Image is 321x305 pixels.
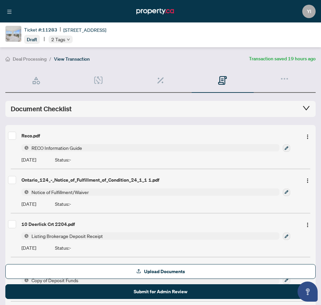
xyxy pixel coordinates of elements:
[21,144,29,151] img: Status Icon
[144,266,185,277] span: Upload Documents
[55,200,71,207] span: Status: -
[55,156,71,163] span: Status: -
[134,286,187,297] span: Submit for Admin Review
[29,144,85,151] span: RECO Information Guide
[63,26,106,34] span: [STREET_ADDRESS]
[305,178,310,183] img: Logo
[6,26,21,42] img: IMG-C12331315_1.jpg
[5,284,316,299] button: Submit for Admin Review
[302,104,310,112] span: collapsed
[302,263,313,273] button: Logo
[5,57,10,61] span: home
[305,222,310,228] img: Logo
[67,38,70,41] span: down
[298,282,318,302] button: Open asap
[21,232,29,240] img: Status Icon
[302,219,313,230] button: Logo
[21,244,36,251] span: [DATE]
[55,244,71,251] span: Status: -
[302,130,313,141] button: Logo
[21,200,36,207] span: [DATE]
[54,56,90,62] span: View Transaction
[302,175,313,185] button: Logo
[136,7,174,16] img: logo
[21,188,29,196] img: Status Icon
[27,37,37,43] span: Draft
[11,104,310,114] div: Document Checklist
[29,232,106,240] span: Listing Brokerage Deposit Receipt
[21,156,36,163] span: [DATE]
[7,9,12,14] span: menu
[307,8,311,15] span: YI
[11,104,72,114] span: Document Checklist
[21,221,297,228] div: 10 Deerlick Crt 2204.pdf
[21,176,297,184] div: Ontario_124_-_Notice_of_Fulfillment_of_Condition_24_1_1 1.pdf
[21,132,297,139] div: Reco.pdf
[49,55,51,63] li: /
[249,55,316,63] article: Transaction saved 19 hours ago
[29,188,91,196] span: Notice of Fulfillment/Waiver
[5,264,316,279] button: Upload Documents
[305,134,310,139] img: Logo
[42,27,57,33] span: 11283
[13,56,47,62] span: Deal Processing
[24,26,57,34] div: Ticket #:
[51,36,65,43] span: 2 Tags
